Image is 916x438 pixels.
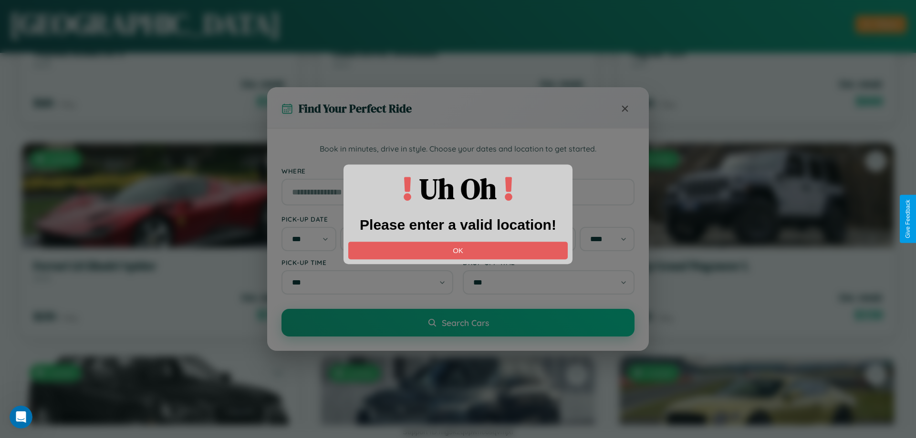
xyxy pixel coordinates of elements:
[281,143,635,155] p: Book in minutes, drive in style. Choose your dates and location to get started.
[463,215,635,223] label: Drop-off Date
[299,101,412,116] h3: Find Your Perfect Ride
[442,317,489,328] span: Search Cars
[463,258,635,266] label: Drop-off Time
[281,258,453,266] label: Pick-up Time
[281,167,635,175] label: Where
[281,215,453,223] label: Pick-up Date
